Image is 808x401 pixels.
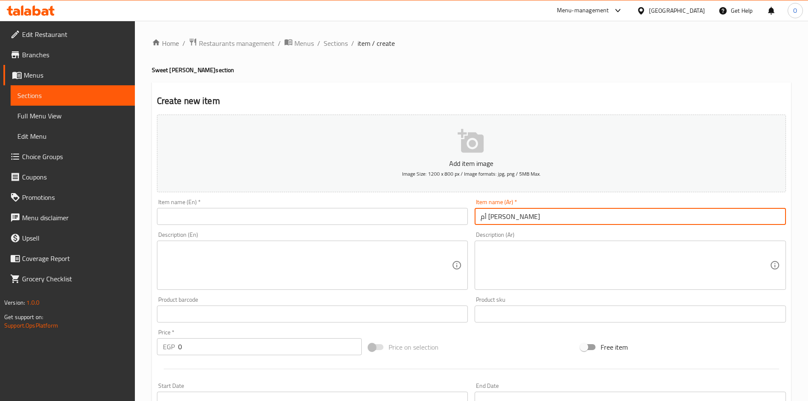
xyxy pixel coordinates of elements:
span: Get support on: [4,311,43,322]
a: Menu disclaimer [3,208,135,228]
h4: Sweet [PERSON_NAME] section [152,66,791,74]
span: Coverage Report [22,253,128,264]
a: Upsell [3,228,135,248]
a: Branches [3,45,135,65]
a: Sections [11,85,135,106]
span: Free item [601,342,628,352]
span: Menu disclaimer [22,213,128,223]
h2: Create new item [157,95,786,107]
span: Upsell [22,233,128,243]
span: item / create [358,38,395,48]
a: Coupons [3,167,135,187]
li: / [317,38,320,48]
span: Choice Groups [22,151,128,162]
li: / [182,38,185,48]
input: Please enter product sku [475,306,786,322]
a: Home [152,38,179,48]
span: Sections [17,90,128,101]
span: Menus [24,70,128,80]
span: Edit Menu [17,131,128,141]
a: Choice Groups [3,146,135,167]
span: Price on selection [389,342,439,352]
a: Full Menu View [11,106,135,126]
button: Add item imageImage Size: 1200 x 800 px / Image formats: jpg, png / 5MB Max. [157,115,786,192]
span: Restaurants management [199,38,274,48]
p: EGP [163,342,175,352]
p: Add item image [170,158,773,168]
li: / [278,38,281,48]
span: Promotions [22,192,128,202]
a: Support.OpsPlatform [4,320,58,331]
a: Edit Restaurant [3,24,135,45]
span: Image Size: 1200 x 800 px / Image formats: jpg, png / 5MB Max. [402,169,541,179]
a: Restaurants management [189,38,274,49]
a: Edit Menu [11,126,135,146]
div: [GEOGRAPHIC_DATA] [649,6,705,15]
input: Please enter price [178,338,362,355]
a: Menus [3,65,135,85]
a: Coverage Report [3,248,135,269]
span: 1.0.0 [26,297,39,308]
input: Please enter product barcode [157,306,468,322]
span: Grocery Checklist [22,274,128,284]
a: Menus [284,38,314,49]
span: Edit Restaurant [22,29,128,39]
input: Enter name Ar [475,208,786,225]
a: Sections [324,38,348,48]
a: Promotions [3,187,135,208]
span: Menus [294,38,314,48]
input: Enter name En [157,208,468,225]
span: Coupons [22,172,128,182]
span: Full Menu View [17,111,128,121]
li: / [351,38,354,48]
span: Branches [22,50,128,60]
div: Menu-management [557,6,609,16]
nav: breadcrumb [152,38,791,49]
a: Grocery Checklist [3,269,135,289]
span: O [793,6,797,15]
span: Version: [4,297,25,308]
